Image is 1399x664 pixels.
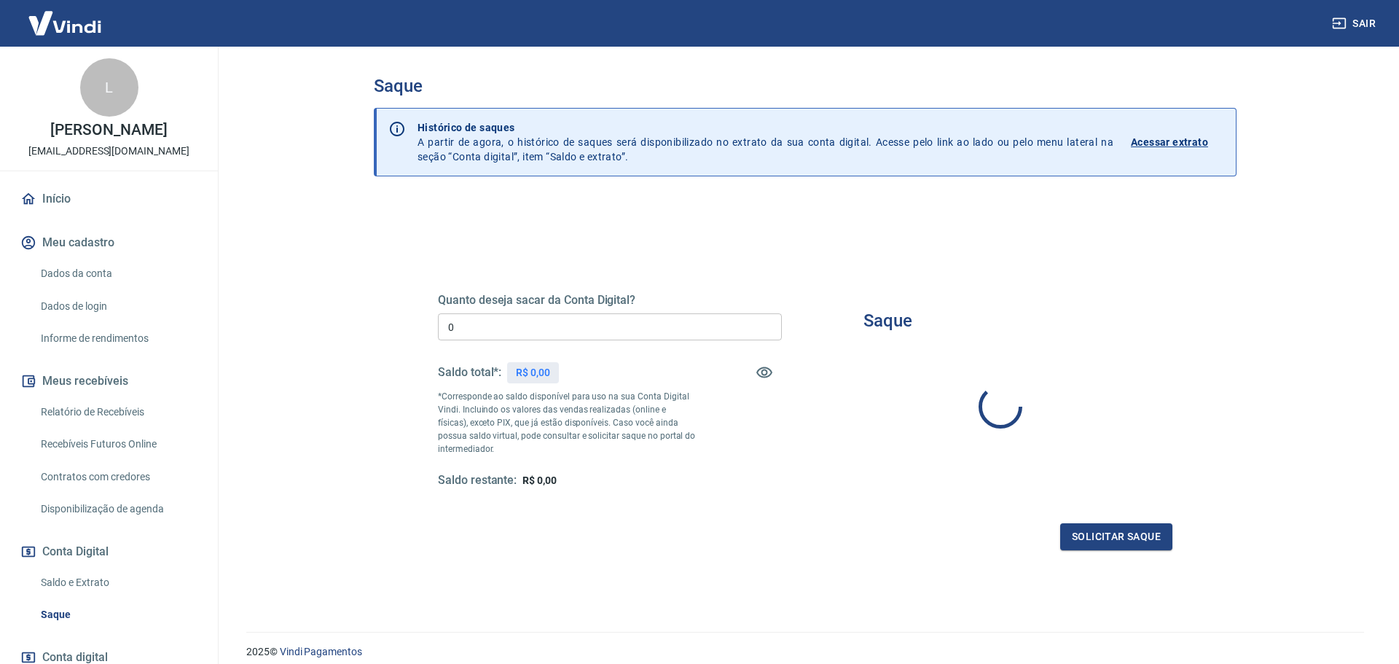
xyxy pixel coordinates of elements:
button: Meu cadastro [17,227,200,259]
a: Acessar extrato [1131,120,1224,164]
a: Vindi Pagamentos [280,646,362,657]
a: Relatório de Recebíveis [35,397,200,427]
h3: Saque [374,76,1237,96]
h5: Saldo restante: [438,473,517,488]
span: R$ 0,00 [522,474,557,486]
div: L [80,58,138,117]
p: A partir de agora, o histórico de saques será disponibilizado no extrato da sua conta digital. Ac... [418,120,1113,164]
button: Solicitar saque [1060,523,1172,550]
button: Conta Digital [17,536,200,568]
a: Saldo e Extrato [35,568,200,598]
p: 2025 © [246,644,1364,660]
button: Sair [1329,10,1382,37]
a: Dados da conta [35,259,200,289]
a: Informe de rendimentos [35,324,200,354]
p: [PERSON_NAME] [50,122,167,138]
h3: Saque [863,310,912,331]
h5: Quanto deseja sacar da Conta Digital? [438,293,782,308]
button: Meus recebíveis [17,365,200,397]
p: [EMAIL_ADDRESS][DOMAIN_NAME] [28,144,189,159]
p: R$ 0,00 [516,365,550,380]
p: Histórico de saques [418,120,1113,135]
a: Disponibilização de agenda [35,494,200,524]
a: Dados de login [35,292,200,321]
a: Início [17,183,200,215]
a: Saque [35,600,200,630]
p: Acessar extrato [1131,135,1208,149]
img: Vindi [17,1,112,45]
p: *Corresponde ao saldo disponível para uso na sua Conta Digital Vindi. Incluindo os valores das ve... [438,390,696,456]
a: Recebíveis Futuros Online [35,429,200,459]
a: Contratos com credores [35,462,200,492]
h5: Saldo total*: [438,365,501,380]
